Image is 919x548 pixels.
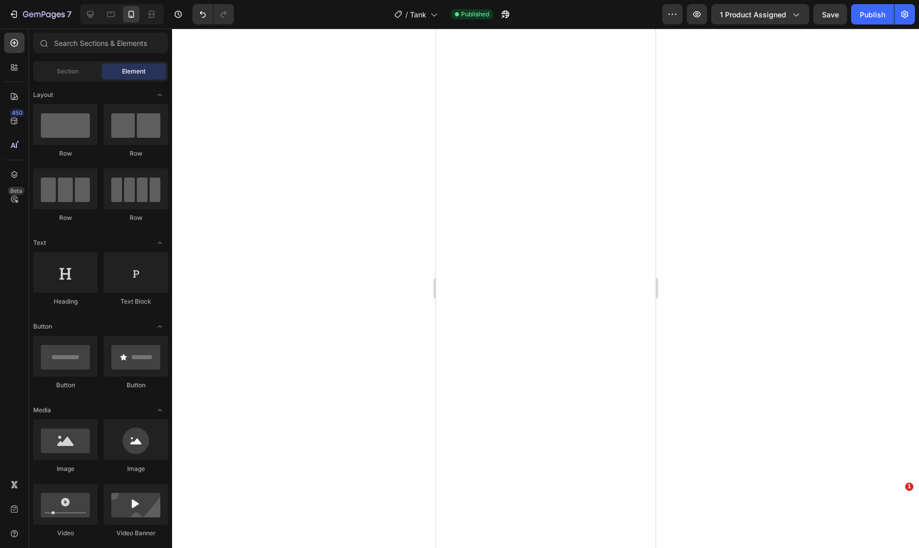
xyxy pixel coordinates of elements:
[711,4,809,24] button: 1 product assigned
[461,10,489,19] span: Published
[192,4,234,24] div: Undo/Redo
[8,187,25,195] div: Beta
[33,149,98,158] div: Row
[720,9,786,20] span: 1 product assigned
[122,67,146,76] span: Element
[104,464,168,474] div: Image
[884,498,909,522] iframe: Intercom live chat
[57,67,79,76] span: Section
[152,402,168,418] span: Toggle open
[104,213,168,222] div: Row
[405,9,408,20] span: /
[33,33,168,53] input: Search Sections & Elements
[104,297,168,306] div: Text Block
[905,483,913,491] span: 1
[10,109,25,117] div: 450
[33,90,53,99] span: Layout
[851,4,894,24] button: Publish
[33,213,98,222] div: Row
[33,238,46,247] span: Text
[104,529,168,538] div: Video Banner
[67,8,71,20] p: 7
[104,381,168,390] div: Button
[33,406,51,415] span: Media
[104,149,168,158] div: Row
[33,322,52,331] span: Button
[436,29,656,548] iframe: Design area
[33,464,98,474] div: Image
[152,318,168,335] span: Toggle open
[4,4,76,24] button: 7
[33,381,98,390] div: Button
[410,9,426,20] span: Tank
[152,235,168,251] span: Toggle open
[822,10,839,19] span: Save
[33,297,98,306] div: Heading
[152,87,168,103] span: Toggle open
[33,529,98,538] div: Video
[813,4,847,24] button: Save
[860,9,885,20] div: Publish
